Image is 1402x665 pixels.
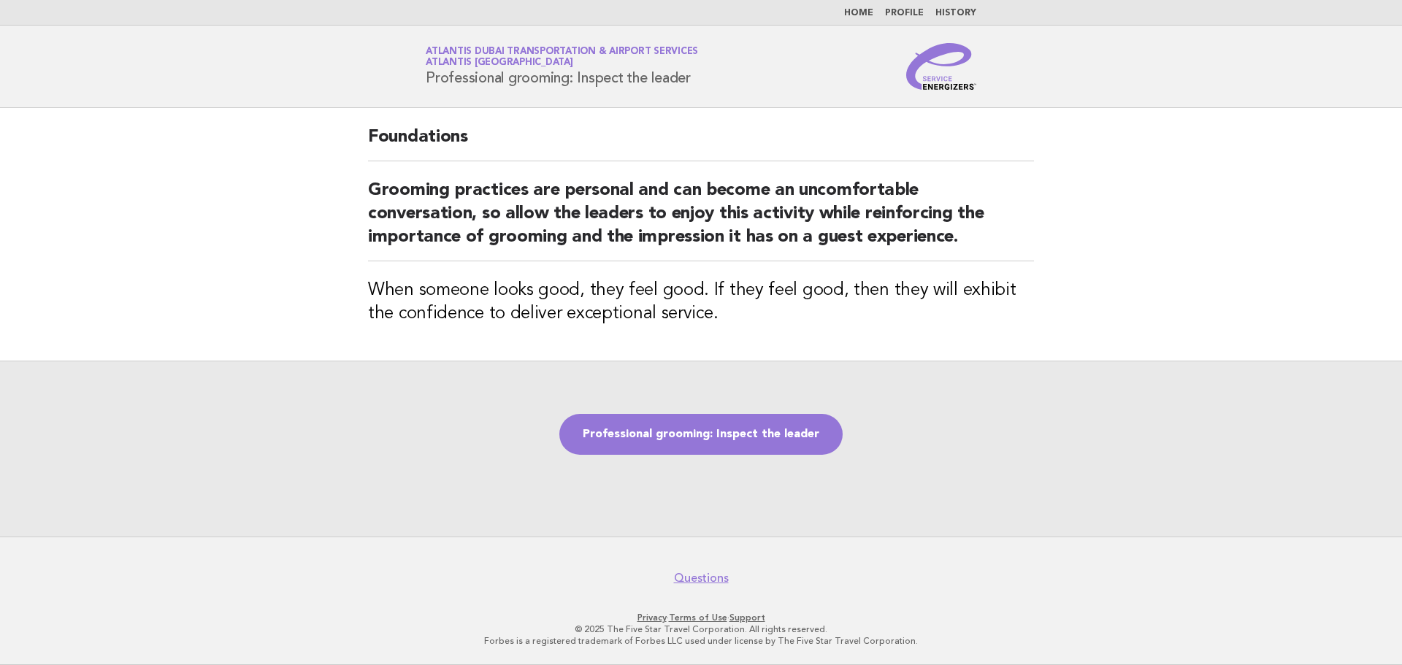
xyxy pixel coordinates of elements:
h3: When someone looks good, they feel good. If they feel good, then they will exhibit the confidence... [368,279,1034,326]
h2: Grooming practices are personal and can become an uncomfortable conversation, so allow the leader... [368,179,1034,261]
p: © 2025 The Five Star Travel Corporation. All rights reserved. [254,623,1148,635]
a: Terms of Use [669,612,727,623]
a: Atlantis Dubai Transportation & Airport ServicesAtlantis [GEOGRAPHIC_DATA] [426,47,698,67]
a: Privacy [637,612,667,623]
a: Support [729,612,765,623]
a: Questions [674,571,729,585]
span: Atlantis [GEOGRAPHIC_DATA] [426,58,573,68]
img: Service Energizers [906,43,976,90]
a: Home [844,9,873,18]
p: Forbes is a registered trademark of Forbes LLC used under license by The Five Star Travel Corpora... [254,635,1148,647]
a: History [935,9,976,18]
p: · · [254,612,1148,623]
h1: Professional grooming: Inspect the leader [426,47,698,85]
a: Profile [885,9,924,18]
a: Professional grooming: Inspect the leader [559,414,843,455]
h2: Foundations [368,126,1034,161]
